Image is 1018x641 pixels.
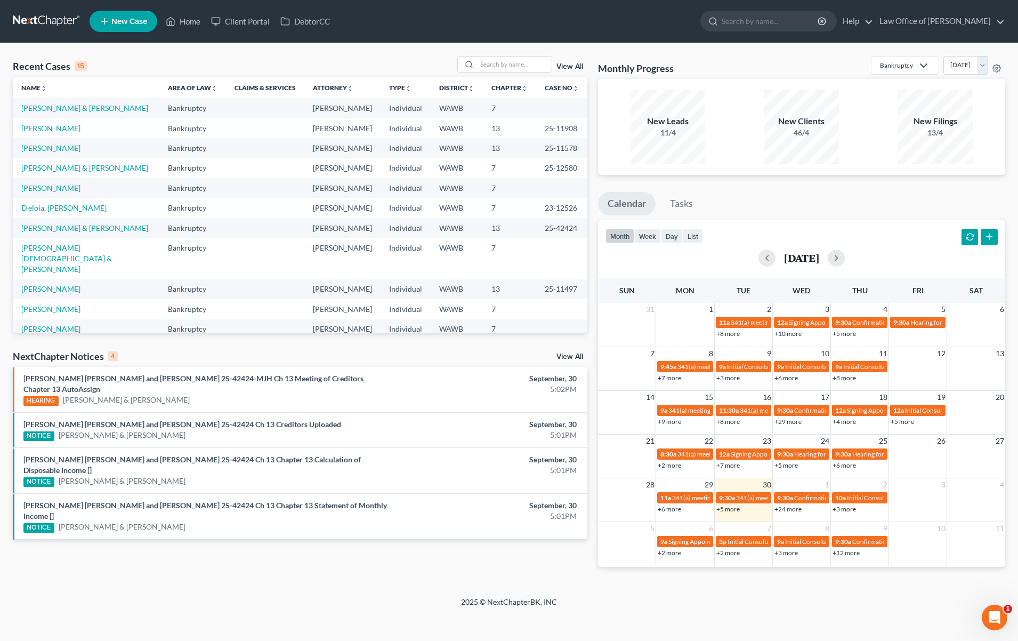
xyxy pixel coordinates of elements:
[483,279,536,299] td: 13
[21,183,80,193] a: [PERSON_NAME]
[677,363,837,371] span: 341(a) meeting for [PERSON_NAME] & [PERSON_NAME]
[431,279,483,299] td: WAWB
[159,279,226,299] td: Bankruptcy
[716,418,740,426] a: +8 more
[159,178,226,198] td: Bankruptcy
[21,203,107,212] a: D'eloia, [PERSON_NAME]
[789,318,923,326] span: Signing Appointment Date for [PERSON_NAME]
[23,455,361,475] a: [PERSON_NAME] [PERSON_NAME] and [PERSON_NAME] 25-42424 Ch 13 Chapter 13 Calculation of Disposable...
[23,431,54,441] div: NOTICE
[159,118,226,138] td: Bankruptcy
[431,319,483,339] td: WAWB
[23,396,59,406] div: HEARING
[483,299,536,319] td: 7
[731,318,834,326] span: 341(a) meeting for [PERSON_NAME]
[431,118,483,138] td: WAWB
[708,522,714,535] span: 6
[159,198,226,218] td: Bankruptcy
[658,374,681,382] a: +7 more
[982,605,1007,630] iframe: Intercom live chat
[661,229,683,243] button: day
[23,374,363,394] a: [PERSON_NAME] [PERSON_NAME] and [PERSON_NAME] 25-42424-MJH Ch 13 Meeting of Creditors Chapter 13 ...
[774,549,798,557] a: +3 more
[847,406,1003,414] span: Signing Appointment Date for [PERSON_NAME] & Angel
[762,391,772,404] span: 16
[824,522,830,535] span: 8
[777,450,793,458] span: 9:30a
[483,319,536,339] td: 7
[483,98,536,118] td: 7
[820,347,830,360] span: 10
[878,347,888,360] span: 11
[605,229,634,243] button: month
[598,192,656,215] a: Calendar
[159,299,226,319] td: Bankruptcy
[774,418,802,426] a: +29 more
[835,538,851,546] span: 9:30a
[1004,605,1012,613] span: 1
[304,198,381,218] td: [PERSON_NAME]
[719,494,735,502] span: 9:30a
[874,12,1005,31] a: Law Office of [PERSON_NAME]
[521,85,528,92] i: unfold_more
[313,84,353,92] a: Attorneyunfold_more
[910,318,993,326] span: Hearing for [PERSON_NAME]
[536,118,587,138] td: 25-11908
[304,178,381,198] td: [PERSON_NAME]
[381,238,431,279] td: Individual
[431,198,483,218] td: WAWB
[668,406,828,414] span: 341(a) meeting for [PERSON_NAME] & [PERSON_NAME]
[777,494,793,502] span: 9:30a
[226,77,304,98] th: Claims & Services
[556,353,583,360] a: View All
[936,391,947,404] span: 19
[995,347,1005,360] span: 13
[833,330,856,338] a: +5 more
[23,501,387,520] a: [PERSON_NAME] [PERSON_NAME] and [PERSON_NAME] 25-42424 Ch 13 Chapter 13 Statement of Monthly Inco...
[304,319,381,339] td: [PERSON_NAME]
[304,279,381,299] td: [PERSON_NAME]
[774,330,802,338] a: +10 more
[660,494,671,502] span: 11a
[995,522,1005,535] span: 11
[766,522,772,535] span: 7
[716,330,740,338] a: +8 more
[159,218,226,238] td: Bankruptcy
[431,218,483,238] td: WAWB
[13,60,87,73] div: Recent Cases
[777,318,788,326] span: 12a
[389,84,411,92] a: Typeunfold_more
[304,138,381,158] td: [PERSON_NAME]
[704,391,714,404] span: 15
[728,538,819,546] span: Initial Consultation Appointment
[835,494,846,502] span: 10a
[536,158,587,178] td: 25-12580
[21,284,80,293] a: [PERSON_NAME]
[719,363,726,371] span: 9a
[716,549,740,557] a: +2 more
[777,538,784,546] span: 9a
[168,84,217,92] a: Area of Lawunfold_more
[683,229,703,243] button: list
[347,85,353,92] i: unfold_more
[852,286,868,295] span: Thu
[936,347,947,360] span: 12
[835,406,846,414] span: 12a
[891,418,914,426] a: +5 more
[439,84,474,92] a: Districtunfold_more
[483,198,536,218] td: 7
[677,450,837,458] span: 341(a) meeting for [PERSON_NAME] & [PERSON_NAME]
[381,218,431,238] td: Individual
[995,435,1005,447] span: 27
[898,127,973,138] div: 13/4
[704,435,714,447] span: 22
[784,252,819,263] h2: [DATE]
[833,461,856,469] a: +6 more
[59,522,185,532] a: [PERSON_NAME] & [PERSON_NAME]
[766,303,772,316] span: 2
[381,158,431,178] td: Individual
[777,406,793,414] span: 9:30a
[936,435,947,447] span: 26
[660,450,676,458] span: 8:30a
[159,319,226,339] td: Bankruptcy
